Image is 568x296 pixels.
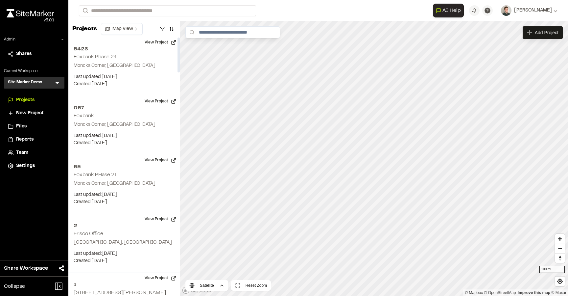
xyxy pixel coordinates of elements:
[182,286,211,294] a: Mapbox logo
[74,121,175,128] p: Moncks Corner, [GEOGRAPHIC_DATA]
[16,136,34,143] span: Reports
[141,96,180,107] button: View Project
[185,280,228,291] button: Satellite
[16,149,28,156] span: Team
[16,162,35,170] span: Settings
[555,277,565,286] button: Find my location
[74,55,117,59] h2: Foxbank Phase 24
[433,4,466,17] div: Open AI Assistant
[8,149,60,156] a: Team
[555,253,565,263] button: Reset bearing to north
[74,173,117,177] h2: Foxbank PHase 21
[141,155,180,166] button: View Project
[16,110,44,117] span: New Project
[8,79,42,86] h3: Site Marker Demo
[8,123,60,130] a: Files
[74,199,175,206] p: Created: [DATE]
[555,244,565,253] button: Zoom out
[74,132,175,140] p: Last updated: [DATE]
[433,4,464,17] button: Open AI Assistant
[8,110,60,117] a: New Project
[74,250,175,257] p: Last updated: [DATE]
[484,290,516,295] a: OpenStreetMap
[74,222,175,230] h2: 2
[442,7,461,14] span: AI Help
[74,231,103,236] h2: Frisco Office
[501,5,511,16] img: User
[74,104,175,112] h2: 067
[4,68,64,74] p: Current Workspace
[74,180,175,187] p: Moncks Corner, [GEOGRAPHIC_DATA]
[8,162,60,170] a: Settings
[518,290,550,295] a: Map feedback
[180,21,568,296] canvas: Map
[74,81,175,88] p: Created: [DATE]
[555,244,565,253] span: Zoom out
[514,7,552,14] span: [PERSON_NAME]
[141,37,180,48] button: View Project
[141,273,180,283] button: View Project
[539,266,565,273] div: 100 mi
[74,163,175,171] h2: 65
[74,191,175,199] p: Last updated: [DATE]
[74,73,175,81] p: Last updated: [DATE]
[74,62,175,69] p: Moncks Corner, [GEOGRAPHIC_DATA]
[74,257,175,265] p: Created: [DATE]
[16,123,27,130] span: Files
[16,50,32,58] span: Shares
[16,96,35,104] span: Projects
[74,140,175,147] p: Created: [DATE]
[555,234,565,244] button: Zoom in
[74,45,175,53] h2: 5423
[4,37,15,42] p: Admin
[141,214,180,225] button: View Project
[8,50,60,58] a: Shares
[7,17,54,23] div: Oh geez...please don't...
[465,290,483,295] a: Mapbox
[74,290,166,295] h2: [STREET_ADDRESS][PERSON_NAME]
[501,5,557,16] button: [PERSON_NAME]
[551,290,566,295] a: Maxar
[8,136,60,143] a: Reports
[79,5,91,16] button: Search
[7,9,54,17] img: rebrand.png
[74,239,175,246] p: [GEOGRAPHIC_DATA], [GEOGRAPHIC_DATA]
[74,281,175,289] h2: 1
[231,280,271,291] button: Reset Zoom
[4,283,25,290] span: Collapse
[74,114,94,118] h2: Foxbank
[4,264,48,272] span: Share Workspace
[535,29,558,36] span: Add Project
[72,25,97,34] p: Projects
[8,96,60,104] a: Projects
